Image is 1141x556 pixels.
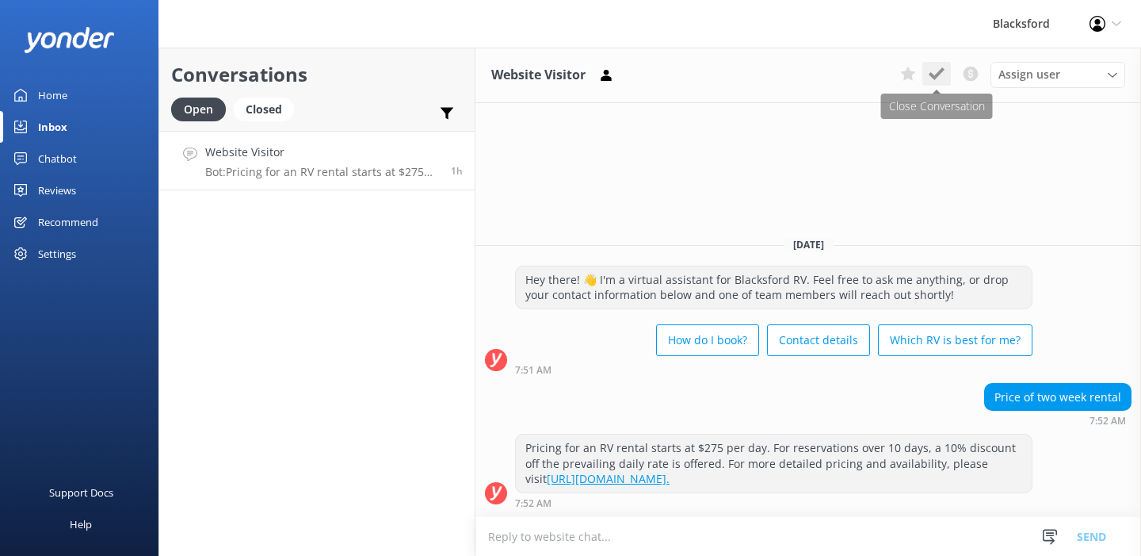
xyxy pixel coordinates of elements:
a: Website VisitorBot:Pricing for an RV rental starts at $275 per day. For reservations over 10 days... [159,131,475,190]
span: Oct 05 2025 07:52am (UTC -06:00) America/Chihuahua [451,164,463,178]
strong: 7:52 AM [515,499,551,508]
a: Open [171,100,234,117]
div: Oct 05 2025 07:51am (UTC -06:00) America/Chihuahua [515,364,1032,375]
span: Assign user [998,66,1060,83]
div: Assign User [990,62,1125,87]
span: [DATE] [784,238,834,251]
h3: Website Visitor [491,65,586,86]
button: Contact details [767,324,870,356]
a: Closed [234,100,302,117]
h2: Conversations [171,59,463,90]
img: yonder-white-logo.png [24,27,115,53]
button: Which RV is best for me? [878,324,1032,356]
div: Open [171,98,226,121]
button: How do I book? [656,324,759,356]
div: Home [38,79,67,111]
strong: 7:52 AM [1089,416,1126,426]
div: Pricing for an RV rental starts at $275 per day. For reservations over 10 days, a 10% discount of... [516,435,1032,493]
div: Oct 05 2025 07:52am (UTC -06:00) America/Chihuahua [984,415,1131,426]
h4: Website Visitor [205,144,439,161]
div: Oct 05 2025 07:52am (UTC -06:00) America/Chihuahua [515,497,1032,508]
div: Chatbot [38,143,77,174]
div: Support Docs [49,477,113,508]
div: Closed [234,98,294,121]
div: Recommend [38,206,98,238]
strong: 7:51 AM [515,366,551,375]
div: Inbox [38,111,67,143]
div: Help [70,508,92,540]
div: Reviews [38,174,76,206]
div: Settings [38,238,76,270]
a: [URL][DOMAIN_NAME]. [547,471,670,486]
div: Price of two week rental [985,384,1131,411]
div: Hey there! 👋 I'm a virtual assistant for Blacksford RV. Feel free to ask me anything, or drop you... [516,266,1032,309]
p: Bot: Pricing for an RV rental starts at $275 per day. For reservations over 10 days, a 10% discou... [205,165,439,179]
